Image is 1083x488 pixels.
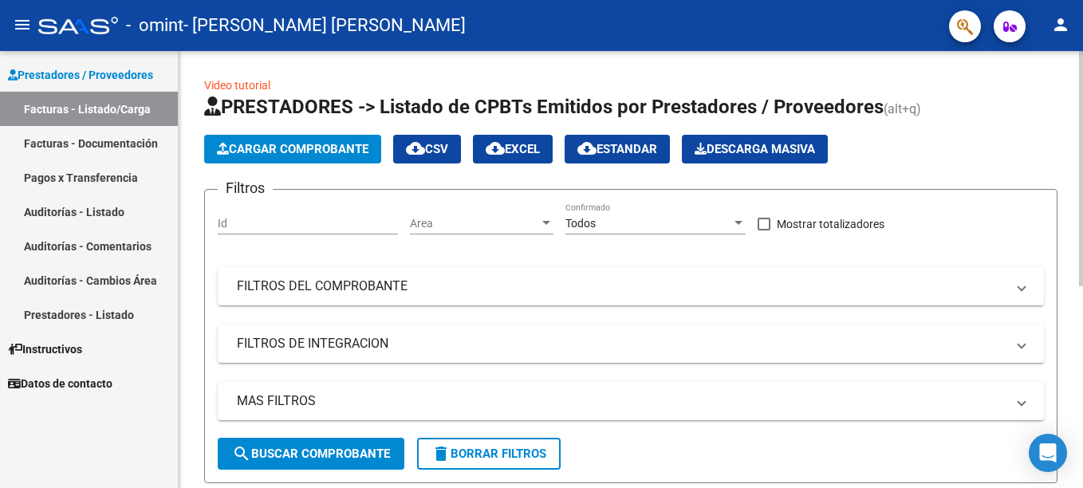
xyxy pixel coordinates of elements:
[406,139,425,158] mat-icon: cloud_download
[577,139,597,158] mat-icon: cloud_download
[126,8,183,43] span: - omint
[232,444,251,463] mat-icon: search
[431,447,546,461] span: Borrar Filtros
[237,277,1006,295] mat-panel-title: FILTROS DEL COMPROBANTE
[431,444,451,463] mat-icon: delete
[218,325,1044,363] mat-expansion-panel-header: FILTROS DE INTEGRACION
[486,142,540,156] span: EXCEL
[1051,15,1070,34] mat-icon: person
[682,135,828,163] button: Descarga Masiva
[565,217,596,230] span: Todos
[218,382,1044,420] mat-expansion-panel-header: MAS FILTROS
[232,447,390,461] span: Buscar Comprobante
[218,438,404,470] button: Buscar Comprobante
[410,217,539,230] span: Area
[218,177,273,199] h3: Filtros
[884,101,921,116] span: (alt+q)
[565,135,670,163] button: Estandar
[417,438,561,470] button: Borrar Filtros
[1029,434,1067,472] div: Open Intercom Messenger
[486,139,505,158] mat-icon: cloud_download
[13,15,32,34] mat-icon: menu
[217,142,368,156] span: Cargar Comprobante
[682,135,828,163] app-download-masive: Descarga masiva de comprobantes (adjuntos)
[777,214,884,234] span: Mostrar totalizadores
[8,375,112,392] span: Datos de contacto
[8,340,82,358] span: Instructivos
[473,135,553,163] button: EXCEL
[393,135,461,163] button: CSV
[204,96,884,118] span: PRESTADORES -> Listado de CPBTs Emitidos por Prestadores / Proveedores
[406,142,448,156] span: CSV
[183,8,466,43] span: - [PERSON_NAME] [PERSON_NAME]
[218,267,1044,305] mat-expansion-panel-header: FILTROS DEL COMPROBANTE
[577,142,657,156] span: Estandar
[204,79,270,92] a: Video tutorial
[237,392,1006,410] mat-panel-title: MAS FILTROS
[695,142,815,156] span: Descarga Masiva
[8,66,153,84] span: Prestadores / Proveedores
[204,135,381,163] button: Cargar Comprobante
[237,335,1006,352] mat-panel-title: FILTROS DE INTEGRACION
